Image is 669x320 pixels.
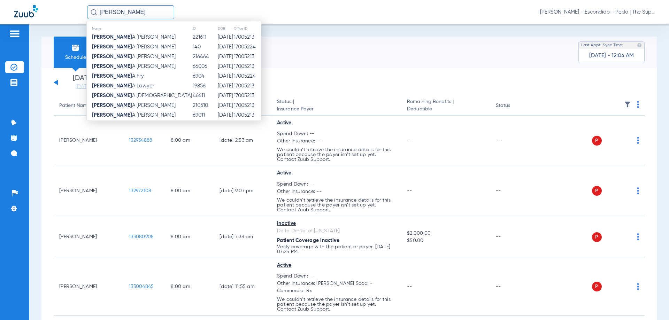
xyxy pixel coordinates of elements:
[592,136,602,146] span: P
[277,220,396,227] div: Inactive
[233,110,261,120] td: 17005213
[165,216,214,258] td: 8:00 AM
[192,71,217,81] td: 6904
[92,44,176,49] span: A [PERSON_NAME]
[581,42,623,49] span: Last Appt. Sync Time:
[401,96,490,116] th: Remaining Benefits |
[589,52,634,59] span: [DATE] - 12:04 AM
[277,244,396,254] p: Verify coverage with the patient or payer. [DATE] 07:25 PM.
[277,227,396,235] div: Delta Dental of [US_STATE]
[91,9,97,15] img: Search Icon
[92,64,176,69] span: A [PERSON_NAME]
[217,101,233,110] td: [DATE]
[624,101,631,108] img: filter.svg
[277,297,396,312] p: We couldn’t retrieve the insurance details for this patient because the payer isn’t set up yet. C...
[87,25,192,32] th: Name
[217,25,233,32] th: DOB
[217,110,233,120] td: [DATE]
[490,116,537,166] td: --
[54,216,123,258] td: [PERSON_NAME]
[217,32,233,42] td: [DATE]
[214,258,271,316] td: [DATE] 11:55 AM
[634,287,669,320] iframe: Chat Widget
[277,280,396,295] span: Other Insurance: [PERSON_NAME] Socal - Commercial Rx
[637,187,639,194] img: group-dot-blue.svg
[637,233,639,240] img: group-dot-blue.svg
[277,198,396,212] p: We couldn’t retrieve the insurance details for this patient because the payer isn’t set up yet. C...
[407,106,484,113] span: Deductible
[592,232,602,242] span: P
[233,42,261,52] td: 17005224
[490,216,537,258] td: --
[92,73,144,79] span: A Fry
[9,30,20,38] img: hamburger-icon
[637,137,639,144] img: group-dot-blue.svg
[540,9,655,16] span: [PERSON_NAME] - Escondido - Pedo | The Super Dentists
[217,42,233,52] td: [DATE]
[192,120,217,130] td: 17179
[54,258,123,316] td: [PERSON_NAME]
[233,25,261,32] th: Office ID
[637,43,642,48] img: last sync help info
[192,25,217,32] th: ID
[14,5,38,17] img: Zuub Logo
[62,75,104,90] li: [DATE]
[92,73,132,79] strong: [PERSON_NAME]
[217,91,233,101] td: [DATE]
[92,103,176,108] span: A [PERSON_NAME]
[192,91,217,101] td: 46611
[59,54,92,61] span: Schedule
[92,103,132,108] strong: [PERSON_NAME]
[92,93,132,98] strong: [PERSON_NAME]
[165,166,214,217] td: 8:00 AM
[490,258,537,316] td: --
[59,102,90,109] div: Patient Name
[54,166,123,217] td: [PERSON_NAME]
[277,119,396,127] div: Active
[54,116,123,166] td: [PERSON_NAME]
[217,71,233,81] td: [DATE]
[92,93,192,98] span: A [DEMOGRAPHIC_DATA]
[277,170,396,177] div: Active
[92,34,176,40] span: A [PERSON_NAME]
[214,166,271,217] td: [DATE] 9:07 PM
[277,181,396,188] span: Spend Down: --
[233,52,261,62] td: 17005213
[192,32,217,42] td: 221611
[277,138,396,145] span: Other Insurance: --
[165,116,214,166] td: 8:00 AM
[217,62,233,71] td: [DATE]
[71,44,80,52] img: Schedule
[214,116,271,166] td: [DATE] 2:53 AM
[129,188,151,193] span: 132972108
[407,188,412,193] span: --
[192,101,217,110] td: 210510
[592,186,602,196] span: P
[92,83,154,88] span: A Lawyer
[407,138,412,143] span: --
[233,101,261,110] td: 17005213
[192,52,217,62] td: 216464
[165,258,214,316] td: 8:00 AM
[490,96,537,116] th: Status
[233,71,261,81] td: 17005224
[637,101,639,108] img: group-dot-blue.svg
[192,110,217,120] td: 69011
[637,283,639,290] img: group-dot-blue.svg
[233,62,261,71] td: 17005213
[92,83,132,88] strong: [PERSON_NAME]
[217,52,233,62] td: [DATE]
[192,81,217,91] td: 19856
[129,234,154,239] span: 133080908
[92,54,132,59] strong: [PERSON_NAME]
[277,147,396,162] p: We couldn’t retrieve the insurance details for this patient because the payer isn’t set up yet. C...
[92,44,132,49] strong: [PERSON_NAME]
[92,64,132,69] strong: [PERSON_NAME]
[233,81,261,91] td: 17005213
[277,130,396,138] span: Spend Down: --
[62,83,104,90] a: [DATE]
[214,216,271,258] td: [DATE] 7:38 AM
[407,237,484,244] span: $50.00
[277,262,396,269] div: Active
